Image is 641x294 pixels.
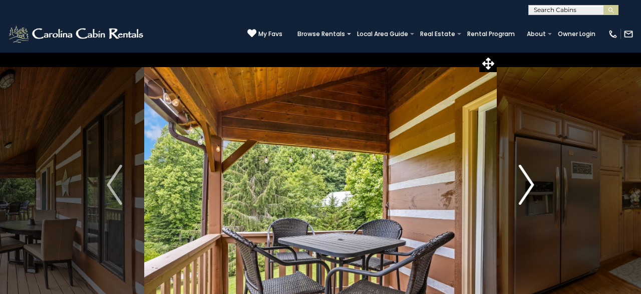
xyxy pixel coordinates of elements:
a: My Favs [247,29,282,39]
a: Local Area Guide [352,27,413,41]
span: My Favs [258,30,282,39]
img: White-1-2.png [8,24,146,44]
img: arrow [519,165,534,205]
a: Rental Program [462,27,520,41]
a: Owner Login [553,27,600,41]
a: Browse Rentals [292,27,350,41]
img: arrow [107,165,122,205]
img: mail-regular-white.png [623,29,633,39]
a: Real Estate [415,27,460,41]
a: About [522,27,551,41]
img: phone-regular-white.png [608,29,618,39]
